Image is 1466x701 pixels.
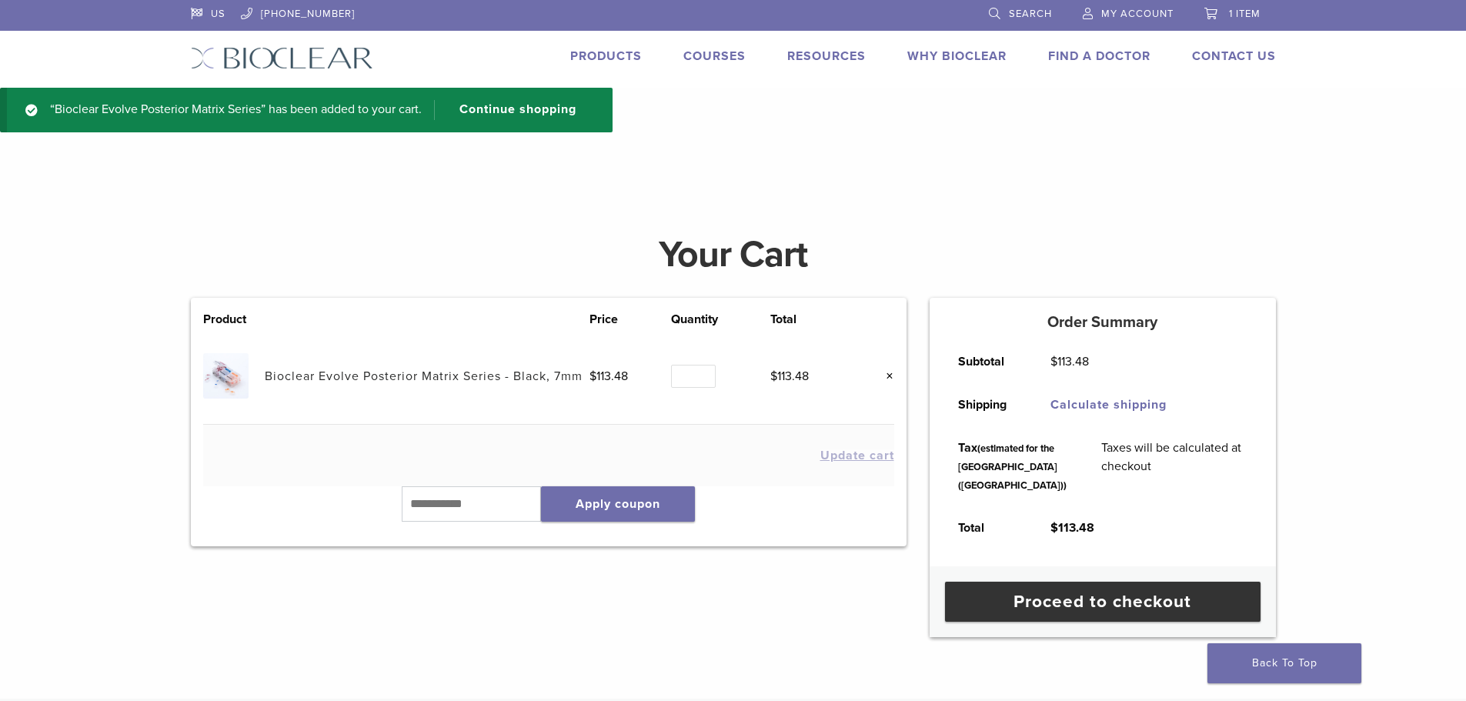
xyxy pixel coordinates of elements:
a: Resources [787,48,866,64]
a: Products [570,48,642,64]
bdi: 113.48 [1050,354,1089,369]
h5: Order Summary [930,313,1276,332]
th: Product [203,310,265,329]
th: Quantity [671,310,770,329]
bdi: 113.48 [589,369,628,384]
span: $ [589,369,596,384]
a: Continue shopping [434,100,588,120]
a: Proceed to checkout [945,582,1261,622]
a: Why Bioclear [907,48,1007,64]
td: Taxes will be calculated at checkout [1084,426,1264,506]
th: Total [941,506,1034,549]
span: My Account [1101,8,1174,20]
span: Search [1009,8,1052,20]
a: Courses [683,48,746,64]
th: Tax [941,426,1084,506]
a: Remove this item [874,366,894,386]
span: 1 item [1229,8,1261,20]
th: Subtotal [941,340,1034,383]
th: Shipping [941,383,1034,426]
img: Bioclear [191,47,373,69]
a: Back To Top [1207,643,1361,683]
a: Calculate shipping [1050,397,1167,412]
a: Contact Us [1192,48,1276,64]
img: Bioclear Evolve Posterior Matrix Series - Black, 7mm [203,353,249,399]
a: Bioclear Evolve Posterior Matrix Series - Black, 7mm [265,369,583,384]
th: Total [770,310,852,329]
button: Update cart [820,449,894,462]
h1: Your Cart [179,236,1287,273]
bdi: 113.48 [770,369,809,384]
button: Apply coupon [541,486,695,522]
th: Price [589,310,671,329]
span: $ [1050,520,1058,536]
span: $ [1050,354,1057,369]
small: (estimated for the [GEOGRAPHIC_DATA] ([GEOGRAPHIC_DATA])) [958,442,1067,492]
bdi: 113.48 [1050,520,1094,536]
span: $ [770,369,777,384]
a: Find A Doctor [1048,48,1150,64]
